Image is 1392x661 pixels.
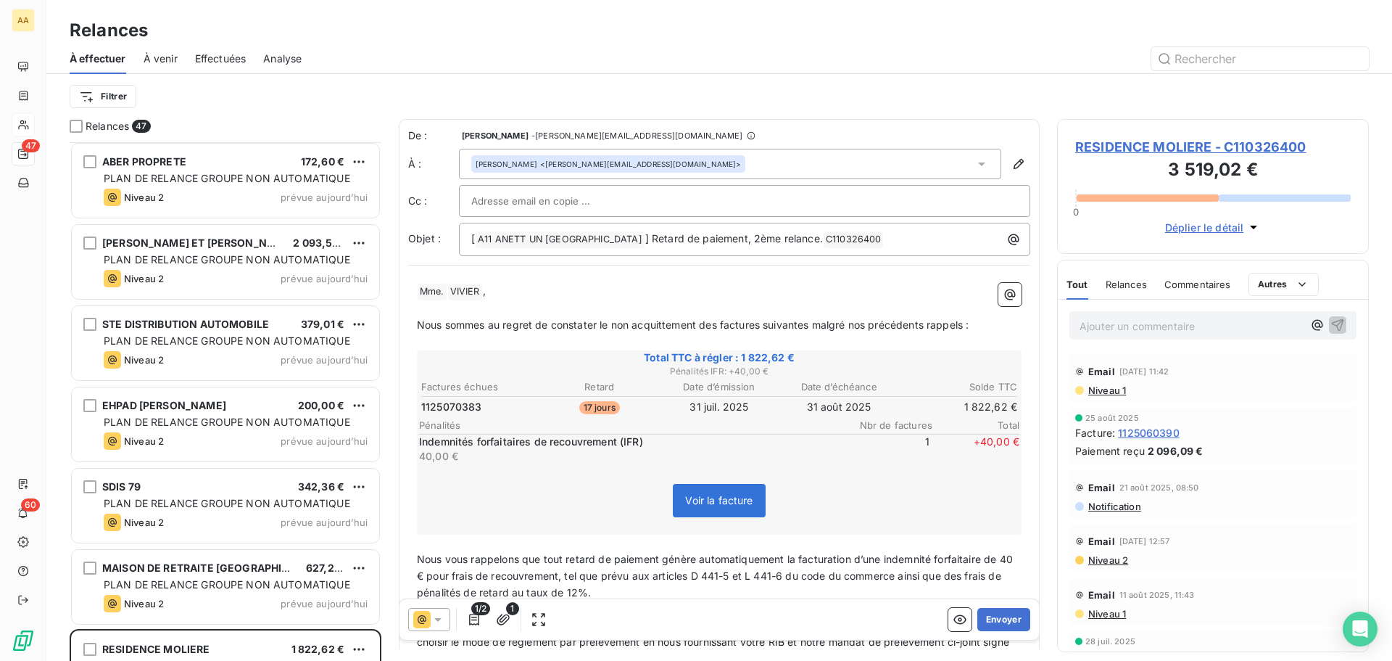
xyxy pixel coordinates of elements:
[1161,219,1266,236] button: Déplier le détail
[1085,637,1135,646] span: 28 juil. 2025
[660,399,778,415] td: 31 juil. 2025
[1075,157,1351,186] h3: 3 519,02 €
[1073,206,1079,218] span: 0
[408,128,459,143] span: De :
[124,517,164,528] span: Niveau 2
[1088,482,1115,493] span: Email
[291,643,345,655] span: 1 822,62 €
[70,52,126,66] span: À effectuer
[1118,425,1180,440] span: 1125060390
[102,399,226,411] span: EHPAD [PERSON_NAME]
[419,350,1019,365] span: Total TTC à régler : 1 822,62 €
[1087,501,1141,512] span: Notification
[1248,273,1319,296] button: Autres
[419,365,1019,378] span: Pénalités IFR : + 40,00 €
[281,192,368,203] span: prévue aujourd’hui
[102,318,269,330] span: STE DISTRIBUTION AUTOMOBILE
[102,562,323,574] span: MAISON DE RETRAITE [GEOGRAPHIC_DATA]
[417,553,1016,599] span: Nous vous rappelons que tout retard de paiement génère automatiquement la facturation d’une indem...
[124,435,164,447] span: Niveau 2
[281,435,368,447] span: prévue aujourd’hui
[124,192,164,203] span: Niveau 2
[418,284,447,300] span: Mme.
[104,172,350,184] span: PLAN DE RELANCE GROUPE NON AUTOMATIQUE
[1119,591,1195,599] span: 11 août 2025, 11:43
[476,231,645,248] span: A11 ANETT UN [GEOGRAPHIC_DATA]
[1151,47,1369,70] input: Rechercher
[419,419,845,431] span: Pénalités
[263,52,302,66] span: Analyse
[419,435,840,449] p: Indemnités forfaitaires de recouvrement (IFR)
[900,399,1018,415] td: 1 822,62 €
[579,401,620,414] span: 17 jours
[420,379,539,395] th: Factures échues
[824,231,884,248] span: C110326400
[1075,137,1351,157] span: RESIDENCE MOLIERE - C110326400
[483,284,486,297] span: ,
[281,517,368,528] span: prévue aujourd’hui
[408,194,459,208] label: Cc :
[306,562,350,574] span: 627,28 €
[1106,279,1147,290] span: Relances
[1088,366,1115,377] span: Email
[281,354,368,366] span: prévue aujourd’hui
[1343,612,1377,646] div: Open Intercom Messenger
[1075,443,1145,459] span: Paiement reçu
[132,120,150,133] span: 47
[1075,425,1115,440] span: Facture :
[298,399,344,411] span: 200,00 €
[281,273,368,284] span: prévue aujourd’hui
[195,52,246,66] span: Effectuées
[1165,220,1244,235] span: Déplier le détail
[471,232,475,245] span: [
[102,643,210,655] span: RESIDENCE MOLIERE
[645,232,823,245] span: ] Retard de paiement, 2ème relance.
[845,419,932,431] span: Nbr de factures
[476,159,741,169] div: <[PERSON_NAME][EMAIL_ADDRESS][DOMAIN_NAME]>
[462,131,529,140] span: [PERSON_NAME]
[1164,279,1231,290] span: Commentaires
[1119,483,1199,492] span: 21 août 2025, 08:50
[70,142,381,661] div: grid
[448,284,482,300] span: VIVIER
[102,155,186,168] span: ABER PROPRETE
[1087,554,1128,566] span: Niveau 2
[124,598,164,609] span: Niveau 2
[421,400,482,414] span: 1125070383
[531,131,742,140] span: - [PERSON_NAME][EMAIL_ADDRESS][DOMAIN_NAME]
[932,419,1019,431] span: Total
[417,319,969,331] span: Nous sommes au regret de constater le non acquittement des factures suivantes malgré nos précéden...
[124,273,164,284] span: Niveau 2
[1088,589,1115,601] span: Email
[21,498,40,512] span: 60
[685,494,753,506] span: Voir la facture
[144,52,178,66] span: À venir
[12,9,35,32] div: AA
[471,190,627,212] input: Adresse email en copie ...
[301,155,344,168] span: 172,60 €
[1066,279,1088,290] span: Tout
[22,139,40,152] span: 47
[104,416,350,428] span: PLAN DE RELANCE GROUPE NON AUTOMATIQUE
[1119,537,1170,546] span: [DATE] 12:57
[1119,367,1169,376] span: [DATE] 11:42
[104,497,350,509] span: PLAN DE RELANCE GROUPE NON AUTOMATIQUE
[1087,608,1126,620] span: Niveau 1
[1087,385,1126,396] span: Niveau 1
[900,379,1018,395] th: Solde TTC
[102,237,294,249] span: [PERSON_NAME] ET [PERSON_NAME]
[70,17,148,44] h3: Relances
[298,480,344,493] span: 342,36 €
[293,237,348,249] span: 2 093,57 €
[12,629,35,652] img: Logo LeanPay
[104,578,350,591] span: PLAN DE RELANCE GROUPE NON AUTOMATIQUE
[281,598,368,609] span: prévue aujourd’hui
[104,253,350,266] span: PLAN DE RELANCE GROUPE NON AUTOMATIQUE
[104,334,350,347] span: PLAN DE RELANCE GROUPE NON AUTOMATIQUE
[471,602,490,615] span: 1/2
[1148,443,1203,459] span: 2 096,09 €
[842,435,929,464] span: 1
[780,399,898,415] td: 31 août 2025
[124,354,164,366] span: Niveau 2
[932,435,1019,464] span: + 40,00 €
